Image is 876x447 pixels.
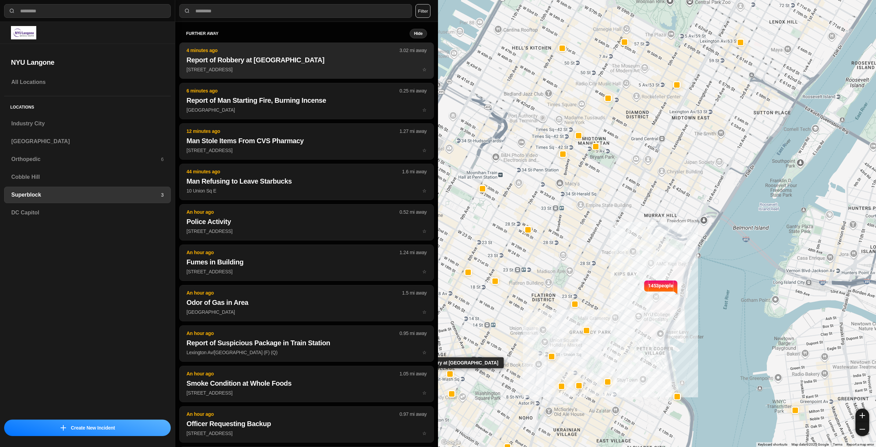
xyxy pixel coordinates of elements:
[161,191,164,198] p: 3
[422,107,427,113] span: star
[179,228,434,234] a: An hour ago0.52 mi awayPolice Activity[STREET_ADDRESS]star
[186,66,427,73] p: [STREET_ADDRESS]
[186,349,427,356] p: Lexington Av/[GEOGRAPHIC_DATA] (F) (Q)
[9,8,15,14] img: search
[186,411,400,418] p: An hour ago
[4,169,171,185] a: Cobble Hill
[422,431,427,436] span: star
[4,96,171,115] h5: Locations
[4,420,171,436] button: iconCreate New Incident
[11,58,164,67] h2: NYU Langone
[186,330,400,337] p: An hour ago
[186,249,400,256] p: An hour ago
[179,42,434,79] button: 4 minutes ago3.02 mi awayReport of Robbery at [GEOGRAPHIC_DATA][STREET_ADDRESS]star
[186,217,427,226] h2: Police Activity
[186,136,427,146] h2: Man Stole Items From CVS Pharmacy
[4,133,171,150] a: [GEOGRAPHIC_DATA]
[4,74,171,90] a: All Locations
[440,438,462,447] a: Open this area in Google Maps (opens a new window)
[186,87,400,94] p: 6 minutes ago
[11,26,36,39] img: logo
[179,430,434,436] a: An hour ago0.97 mi awayOfficer Requesting Backup[STREET_ADDRESS]star
[847,443,874,446] a: Report a map error
[400,87,427,94] p: 0.25 mi away
[179,66,434,72] a: 4 minutes ago3.02 mi awayReport of Robbery at [GEOGRAPHIC_DATA][STREET_ADDRESS]star
[179,349,434,355] a: An hour ago0.95 mi awayReport of Suspicious Package in Train StationLexington Av/[GEOGRAPHIC_DATA...
[186,47,400,54] p: 4 minutes ago
[179,245,434,281] button: An hour ago1.24 mi awayFumes in Building[STREET_ADDRESS]star
[179,83,434,119] button: 6 minutes ago0.25 mi awayReport of Man Starting Fire, Burning Incense[GEOGRAPHIC_DATA]star
[179,406,434,443] button: An hour ago0.97 mi awayOfficer Requesting Backup[STREET_ADDRESS]star
[179,366,434,402] button: An hour ago1.05 mi awaySmoke Condition at Whole Foods[STREET_ADDRESS]star
[186,389,427,396] p: [STREET_ADDRESS]
[179,147,434,153] a: 12 minutes ago1.27 mi awayMan Stole Items From CVS Pharmacy[STREET_ADDRESS]star
[186,370,400,377] p: An hour ago
[186,257,427,267] h2: Fumes in Building
[4,151,171,167] a: Orthopedic6
[11,78,164,86] h3: All Locations
[11,209,164,217] h3: DC Capitol
[179,390,434,396] a: An hour ago1.05 mi awaySmoke Condition at Whole Foods[STREET_ADDRESS]star
[161,156,164,163] p: 6
[186,55,427,65] h2: Report of Robbery at [GEOGRAPHIC_DATA]
[186,289,402,296] p: An hour ago
[179,204,434,240] button: An hour ago0.52 mi awayPolice Activity[STREET_ADDRESS]star
[860,413,865,418] img: zoom-in
[4,187,171,203] a: Superblock3
[186,338,427,348] h2: Report of Suspicious Package in Train Station
[414,31,423,36] small: Hide
[61,425,66,431] img: icon
[410,29,427,38] button: Hide
[415,4,430,18] button: Filter
[186,96,427,105] h2: Report of Man Starting Fire, Burning Incense
[11,191,161,199] h3: Superblock
[186,430,427,437] p: [STREET_ADDRESS]
[422,309,427,315] span: star
[860,426,865,432] img: zoom-out
[11,120,164,128] h3: Industry City
[400,330,427,337] p: 0.95 mi away
[179,123,434,160] button: 12 minutes ago1.27 mi awayMan Stole Items From CVS Pharmacy[STREET_ADDRESS]star
[758,442,787,447] button: Keyboard shortcuts
[422,269,427,274] span: star
[855,409,869,422] button: zoom-in
[179,285,434,321] button: An hour ago1.5 mi awayOdor of Gas in Area[GEOGRAPHIC_DATA]star
[186,309,427,315] p: [GEOGRAPHIC_DATA]
[402,289,427,296] p: 1.5 mi away
[186,209,400,215] p: An hour ago
[833,443,842,446] a: Terms (opens in new tab)
[186,187,427,194] p: 10 Union Sq E
[186,228,427,235] p: [STREET_ADDRESS]
[186,419,427,429] h2: Officer Requesting Backup
[71,424,115,431] p: Create New Incident
[186,378,427,388] h2: Smoke Condition at Whole Foods
[186,31,410,36] h5: further away
[400,370,427,377] p: 1.05 mi away
[422,148,427,153] span: star
[179,269,434,274] a: An hour ago1.24 mi awayFumes in Building[STREET_ADDRESS]star
[422,188,427,194] span: star
[643,280,648,295] img: notch
[11,137,164,146] h3: [GEOGRAPHIC_DATA]
[186,298,427,307] h2: Odor of Gas in Area
[11,155,161,163] h3: Orthopedic
[179,309,434,315] a: An hour ago1.5 mi awayOdor of Gas in Area[GEOGRAPHIC_DATA]star
[440,438,462,447] img: Google
[184,8,191,14] img: search
[400,249,427,256] p: 1.24 mi away
[673,280,679,295] img: notch
[396,357,504,368] div: Report of Robbery at [GEOGRAPHIC_DATA]
[400,47,427,54] p: 3.02 mi away
[186,176,427,186] h2: Man Refusing to Leave Starbucks
[422,67,427,72] span: star
[446,370,454,378] button: Report of Robbery at [GEOGRAPHIC_DATA]
[179,325,434,362] button: An hour ago0.95 mi awayReport of Suspicious Package in Train StationLexington Av/[GEOGRAPHIC_DATA...
[402,168,427,175] p: 1.6 mi away
[179,107,434,113] a: 6 minutes ago0.25 mi awayReport of Man Starting Fire, Burning Incense[GEOGRAPHIC_DATA]star
[400,411,427,418] p: 0.97 mi away
[4,115,171,132] a: Industry City
[648,282,673,297] p: 1453 people
[855,422,869,436] button: zoom-out
[186,128,400,135] p: 12 minutes ago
